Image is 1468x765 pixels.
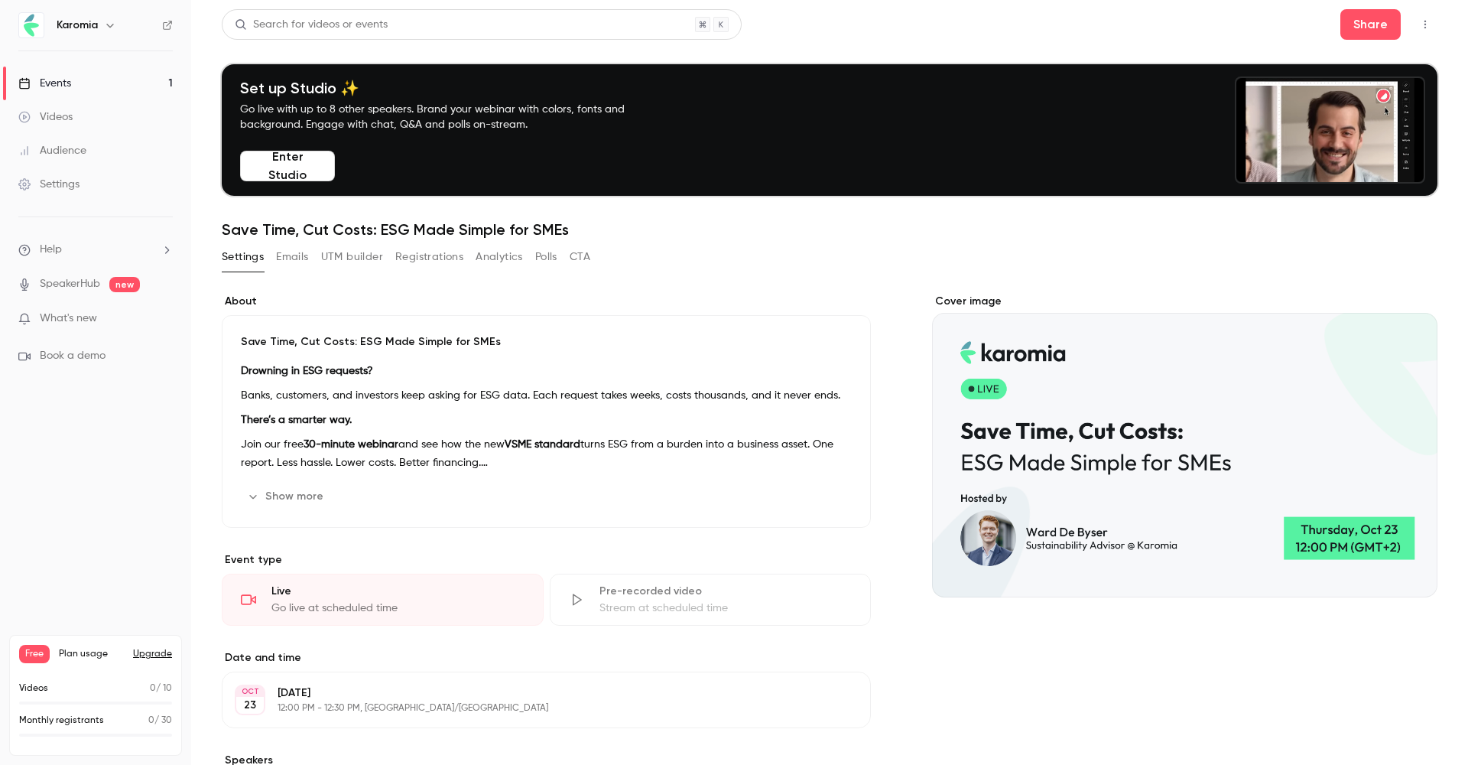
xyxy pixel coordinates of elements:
[932,294,1437,597] section: Cover image
[148,714,172,728] p: / 30
[133,648,172,660] button: Upgrade
[599,601,853,616] div: Stream at scheduled time
[271,584,525,599] div: Live
[476,245,523,269] button: Analytics
[18,177,80,192] div: Settings
[570,245,590,269] button: CTA
[276,245,308,269] button: Emails
[304,439,398,450] strong: 30-minute webinar
[235,17,388,33] div: Search for videos or events
[148,716,154,725] span: 0
[222,294,871,309] label: About
[150,684,156,693] span: 0
[236,686,264,697] div: OCT
[40,311,97,327] span: What's new
[222,220,1437,239] h1: Save Time, Cut Costs: ESG Made Simple for SMEs
[1340,9,1401,40] button: Share
[19,645,50,663] span: Free
[241,415,352,425] strong: There’s a smarter way.
[505,439,580,450] strong: VSME standard
[18,242,173,258] li: help-dropdown-opener
[40,276,100,292] a: SpeakerHub
[19,13,44,37] img: Karomia
[321,245,383,269] button: UTM builder
[222,574,544,626] div: LiveGo live at scheduled time
[18,109,73,125] div: Videos
[19,714,104,728] p: Monthly registrants
[240,151,335,181] button: Enter Studio
[271,601,525,616] div: Go live at scheduled time
[40,242,62,258] span: Help
[240,102,661,132] p: Go live with up to 8 other speakers. Brand your webinar with colors, fonts and background. Engage...
[241,435,852,472] p: Join our free and see how the new turns ESG from a burden into a business asset. One report. Less...
[599,584,853,599] div: Pre-recorded video
[395,245,463,269] button: Registrations
[241,386,852,405] p: Banks, customers, and investors keep asking for ESG data. Each request takes weeks, costs thousan...
[59,648,124,660] span: Plan usage
[40,348,106,364] span: Book a demo
[241,334,852,350] p: Save Time, Cut Costs: ESG Made Simple for SMEs
[57,18,98,33] h6: Karomia
[550,574,872,626] div: Pre-recorded videoStream at scheduled time
[932,294,1437,309] label: Cover image
[150,682,172,695] p: / 10
[278,685,790,701] p: [DATE]
[241,366,373,376] strong: Drowning in ESG requests?
[222,650,871,666] label: Date and time
[278,702,790,715] p: 12:00 PM - 12:30 PM, [GEOGRAPHIC_DATA]/[GEOGRAPHIC_DATA]
[154,312,173,326] iframe: Noticeable Trigger
[109,277,140,292] span: new
[19,682,48,695] p: Videos
[222,552,871,568] p: Event type
[244,698,256,713] p: 23
[18,143,86,158] div: Audience
[240,79,661,97] h4: Set up Studio ✨
[222,245,264,269] button: Settings
[535,245,557,269] button: Polls
[18,76,71,91] div: Events
[241,484,333,509] button: Show more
